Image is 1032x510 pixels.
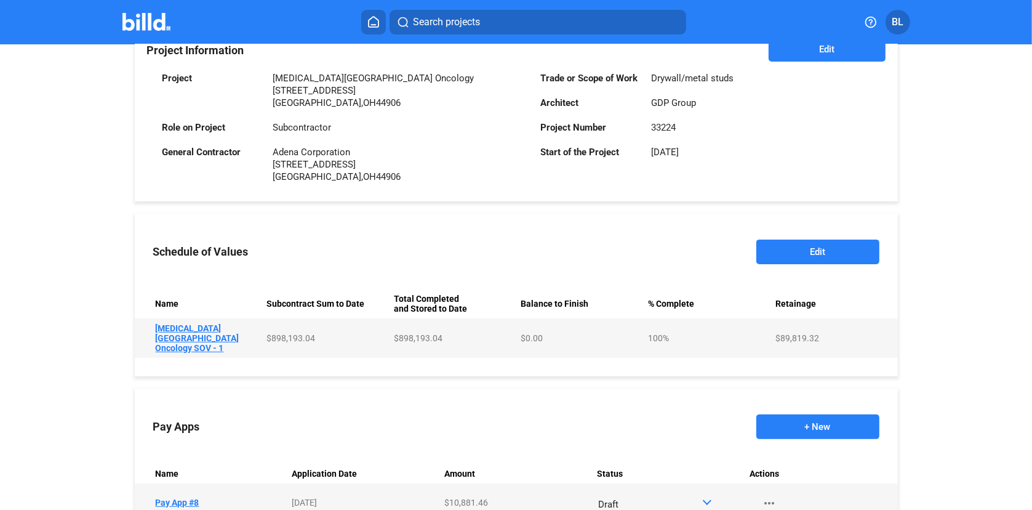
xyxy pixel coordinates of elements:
div: Trade or Scope of Work [541,72,639,84]
span: OH [364,171,377,182]
th: Application Date [287,464,440,484]
div: Project [162,72,261,84]
span: [GEOGRAPHIC_DATA], [273,97,364,108]
button: Edit [769,37,885,62]
div: Drywall/metal studs [652,72,734,84]
th: Balance to Finish [516,289,643,318]
div: Subcontractor [273,121,332,134]
td: $89,819.32 [770,318,898,358]
div: Schedule of Values [153,246,249,258]
th: Status [593,464,745,484]
span: 44906 [377,171,401,182]
span: 44906 [377,97,401,108]
td: [MEDICAL_DATA][GEOGRAPHIC_DATA] Oncology SOV - 1 [135,318,262,358]
th: Name [135,464,287,484]
div: Architect [541,97,639,109]
div: Start of the Project [541,146,639,158]
div: 33224 [652,121,676,134]
span: Search projects [413,15,480,30]
span: OH [364,97,377,108]
div: [STREET_ADDRESS] [273,84,474,97]
th: Retainage [770,289,898,318]
th: Actions [745,464,898,484]
div: [DATE] [652,146,679,158]
div: Project Number [541,121,639,134]
th: Name [135,289,262,318]
td: $898,193.04 [262,318,389,358]
div: Role on Project [162,121,261,134]
span: Edit [819,43,834,55]
div: General Contractor [162,146,261,158]
span: Project Information [147,44,244,57]
span: [GEOGRAPHIC_DATA], [273,171,364,182]
td: $898,193.04 [389,318,516,358]
div: [STREET_ADDRESS] [273,158,401,171]
div: [MEDICAL_DATA][GEOGRAPHIC_DATA] Oncology [273,72,474,84]
button: Edit [756,240,879,264]
th: Amount [440,464,593,484]
th: % Complete [643,289,770,318]
button: BL [886,10,910,34]
span: Draft [599,499,619,510]
div: GDP Group [652,97,697,109]
button: + New [756,415,879,439]
td: 100% [643,318,770,358]
img: Billd Company Logo [122,13,171,31]
th: Total Completed and Stored to Date [389,289,516,318]
th: Subcontract Sum to Date [262,289,389,318]
button: Search projects [390,10,686,34]
div: Adena Corporation [273,146,401,158]
span: BL [892,15,903,30]
div: Pay Apps [153,421,200,433]
td: $0.00 [516,318,643,358]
